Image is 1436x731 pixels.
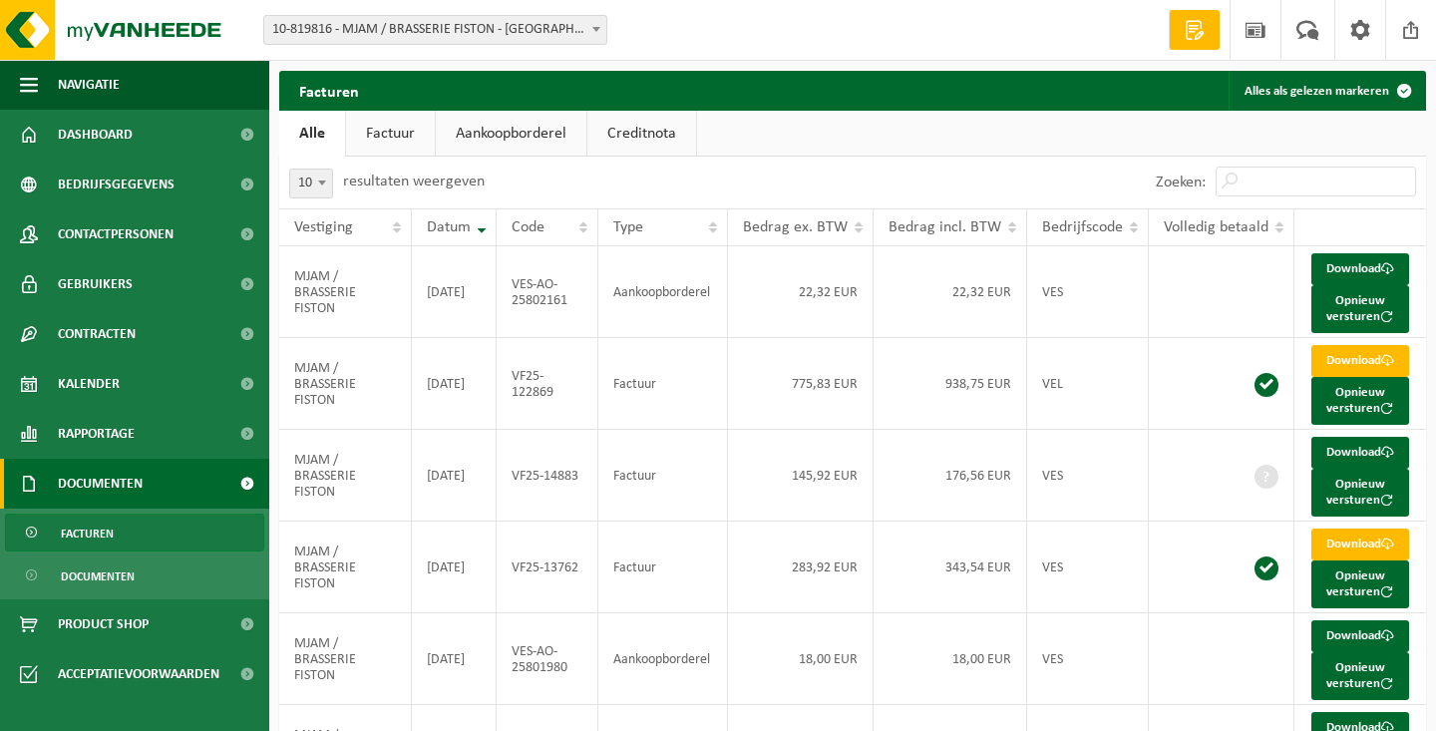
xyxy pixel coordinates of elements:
[5,514,264,551] a: Facturen
[1311,529,1409,560] a: Download
[497,522,598,613] td: VF25-13762
[497,246,598,338] td: VES-AO-25802161
[497,338,598,430] td: VF25-122869
[61,515,114,552] span: Facturen
[61,557,135,595] span: Documenten
[874,613,1027,705] td: 18,00 EUR
[889,219,1001,235] span: Bedrag incl. BTW
[874,246,1027,338] td: 22,32 EUR
[436,111,586,157] a: Aankoopborderel
[58,309,136,359] span: Contracten
[412,522,497,613] td: [DATE]
[58,599,149,649] span: Product Shop
[290,170,332,197] span: 10
[263,15,607,45] span: 10-819816 - MJAM / BRASSERIE FISTON - VARSENARE
[412,430,497,522] td: [DATE]
[264,16,606,44] span: 10-819816 - MJAM / BRASSERIE FISTON - VARSENARE
[343,174,485,189] label: resultaten weergeven
[743,219,848,235] span: Bedrag ex. BTW
[598,613,728,705] td: Aankoopborderel
[58,110,133,160] span: Dashboard
[1027,430,1149,522] td: VES
[1027,338,1149,430] td: VEL
[1311,437,1409,469] a: Download
[1027,246,1149,338] td: VES
[874,338,1027,430] td: 938,75 EUR
[5,556,264,594] a: Documenten
[1027,613,1149,705] td: VES
[497,613,598,705] td: VES-AO-25801980
[279,71,379,110] h2: Facturen
[1311,377,1409,425] button: Opnieuw versturen
[346,111,435,157] a: Factuur
[294,219,353,235] span: Vestiging
[874,522,1027,613] td: 343,54 EUR
[412,613,497,705] td: [DATE]
[279,613,412,705] td: MJAM / BRASSERIE FISTON
[58,160,175,209] span: Bedrijfsgegevens
[1311,285,1409,333] button: Opnieuw versturen
[1229,71,1424,111] button: Alles als gelezen markeren
[874,430,1027,522] td: 176,56 EUR
[279,246,412,338] td: MJAM / BRASSERIE FISTON
[427,219,471,235] span: Datum
[1311,620,1409,652] a: Download
[58,60,120,110] span: Navigatie
[728,246,874,338] td: 22,32 EUR
[58,649,219,699] span: Acceptatievoorwaarden
[1042,219,1123,235] span: Bedrijfscode
[279,111,345,157] a: Alle
[58,459,143,509] span: Documenten
[497,430,598,522] td: VF25-14883
[598,246,728,338] td: Aankoopborderel
[587,111,696,157] a: Creditnota
[1027,522,1149,613] td: VES
[1311,560,1409,608] button: Opnieuw versturen
[412,246,497,338] td: [DATE]
[728,522,874,613] td: 283,92 EUR
[1311,253,1409,285] a: Download
[512,219,544,235] span: Code
[1311,469,1409,517] button: Opnieuw versturen
[728,338,874,430] td: 775,83 EUR
[613,219,643,235] span: Type
[1156,175,1206,190] label: Zoeken:
[58,359,120,409] span: Kalender
[598,338,728,430] td: Factuur
[58,209,174,259] span: Contactpersonen
[728,430,874,522] td: 145,92 EUR
[598,430,728,522] td: Factuur
[1311,652,1409,700] button: Opnieuw versturen
[58,259,133,309] span: Gebruikers
[279,522,412,613] td: MJAM / BRASSERIE FISTON
[58,409,135,459] span: Rapportage
[598,522,728,613] td: Factuur
[279,430,412,522] td: MJAM / BRASSERIE FISTON
[728,613,874,705] td: 18,00 EUR
[412,338,497,430] td: [DATE]
[279,338,412,430] td: MJAM / BRASSERIE FISTON
[1164,219,1268,235] span: Volledig betaald
[289,169,333,198] span: 10
[1311,345,1409,377] a: Download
